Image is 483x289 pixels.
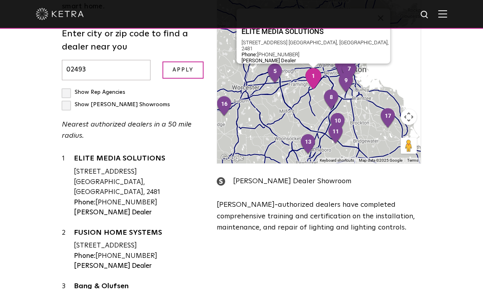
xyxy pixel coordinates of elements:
[74,229,205,239] a: FUSION HOME SYSTEMS
[74,155,205,165] a: ELITE MEDIA SOLUTIONS
[359,158,402,162] span: Map data ©2025 Google
[217,199,422,234] p: [PERSON_NAME]-authorized dealers have completed comprehensive training and certification on the i...
[62,28,205,54] label: Enter city or zip code to find a dealer near you
[376,105,400,133] div: 17
[74,209,152,216] strong: [PERSON_NAME] Dealer
[74,263,152,269] strong: [PERSON_NAME] Dealer
[74,253,95,259] strong: Phone:
[74,251,205,261] div: [PHONE_NUMBER]
[326,109,349,137] div: 10
[302,65,325,93] div: 1
[62,119,205,142] p: Nearest authorized dealers in a 50 mile radius.
[297,131,320,158] div: 13
[74,241,205,251] div: [STREET_ADDRESS]
[62,102,170,107] label: Show [PERSON_NAME] Showrooms
[219,153,245,163] a: Open this area in Google Maps (opens a new window)
[74,198,205,208] div: [PHONE_NUMBER]
[320,86,343,114] div: 8
[407,158,418,162] a: Terms (opens in new tab)
[62,89,125,95] label: Show Rep Agencies
[241,28,390,38] a: ELITE MEDIA SOLUTIONS
[331,53,354,81] div: 2
[162,61,204,79] input: Apply
[217,177,225,186] img: showroom_icon.png
[241,57,295,63] strong: [PERSON_NAME] Dealer
[217,176,422,187] div: [PERSON_NAME] Dealer Showroom
[333,58,356,86] div: 4
[338,57,361,85] div: 7
[263,60,287,88] div: 5
[213,93,236,121] div: 16
[241,51,257,57] strong: Phone:
[438,10,447,18] img: Hamburger%20Nav.svg
[241,40,390,51] div: [STREET_ADDRESS] [GEOGRAPHIC_DATA], [GEOGRAPHIC_DATA], 2481
[62,154,74,218] div: 1
[320,158,354,163] button: Keyboard shortcuts
[335,69,358,97] div: 9
[62,60,150,80] input: Enter city or zip code
[62,228,74,271] div: 2
[36,8,84,20] img: ketra-logo-2019-white
[74,167,205,198] div: [STREET_ADDRESS] [GEOGRAPHIC_DATA], [GEOGRAPHIC_DATA], 2481
[219,153,245,163] img: Google
[324,120,347,148] div: 11
[401,109,417,125] button: Map camera controls
[241,51,390,57] div: [PHONE_NUMBER]
[401,138,417,154] button: Drag Pegman onto the map to open Street View
[420,10,430,20] img: search icon
[74,199,95,206] strong: Phone:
